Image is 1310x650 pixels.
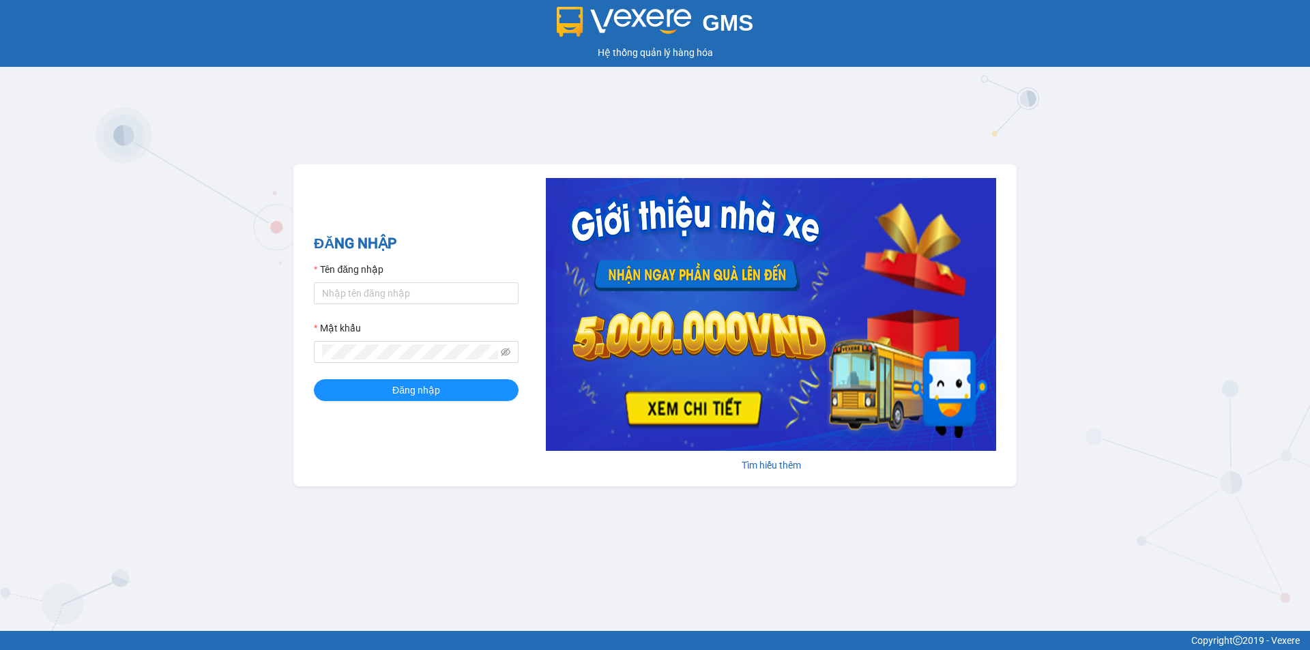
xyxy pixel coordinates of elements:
span: Đăng nhập [392,383,440,398]
input: Mật khẩu [322,344,498,359]
label: Mật khẩu [314,321,361,336]
span: eye-invisible [501,347,510,357]
span: copyright [1233,636,1242,645]
a: GMS [557,20,754,31]
img: logo 2 [557,7,692,37]
label: Tên đăng nhập [314,262,383,277]
div: Tìm hiểu thêm [546,458,996,473]
img: banner-0 [546,178,996,451]
span: GMS [702,10,753,35]
button: Đăng nhập [314,379,519,401]
div: Copyright 2019 - Vexere [10,633,1300,648]
h2: ĐĂNG NHẬP [314,233,519,255]
input: Tên đăng nhập [314,282,519,304]
div: Hệ thống quản lý hàng hóa [3,45,1307,60]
